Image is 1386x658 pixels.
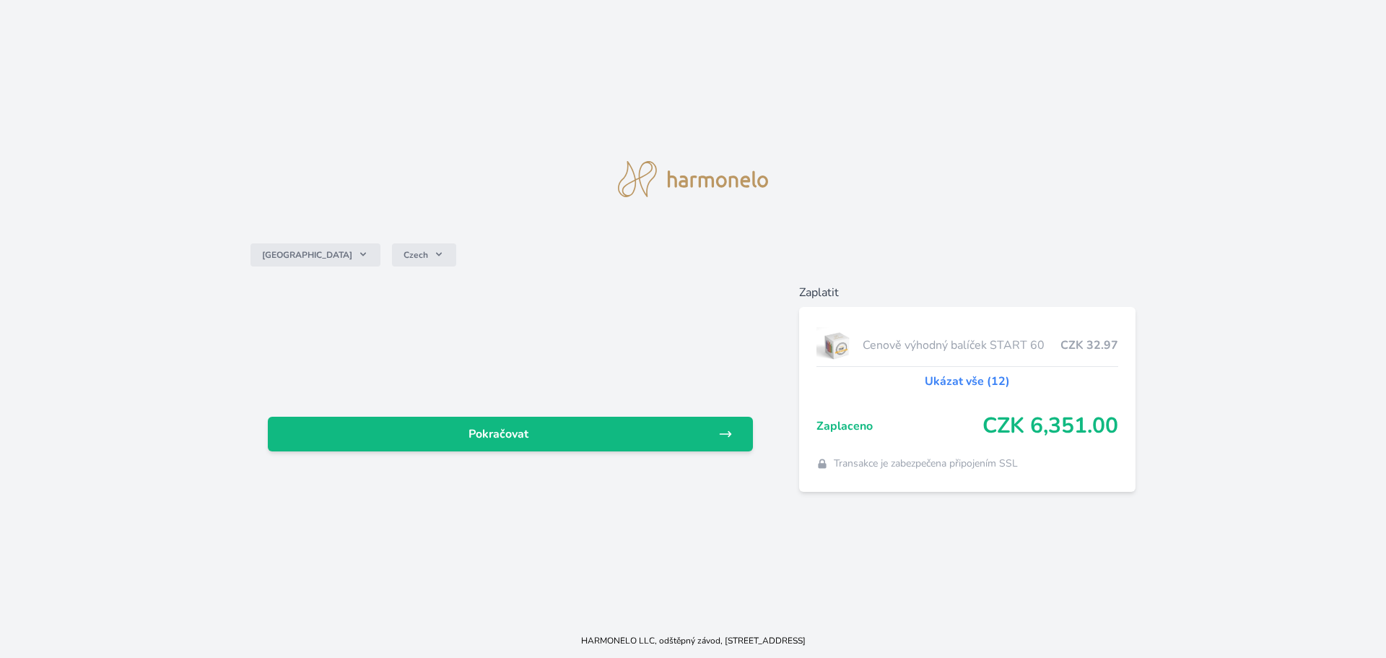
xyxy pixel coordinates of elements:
[816,327,858,363] img: start.jpg
[816,417,983,435] span: Zaplaceno
[982,413,1118,439] span: CZK 6,351.00
[834,456,1018,471] span: Transakce je zabezpečena připojením SSL
[1060,337,1118,354] span: CZK 32.97
[404,249,428,261] span: Czech
[279,425,718,443] span: Pokračovat
[925,373,1010,390] a: Ukázat vše (12)
[268,417,753,451] a: Pokračovat
[262,249,352,261] span: [GEOGRAPHIC_DATA]
[618,161,768,197] img: logo.svg
[799,284,1136,301] h6: Zaplatit
[863,337,1060,354] span: Cenově výhodný balíček START 60
[250,243,380,267] button: [GEOGRAPHIC_DATA]
[392,243,456,267] button: Czech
